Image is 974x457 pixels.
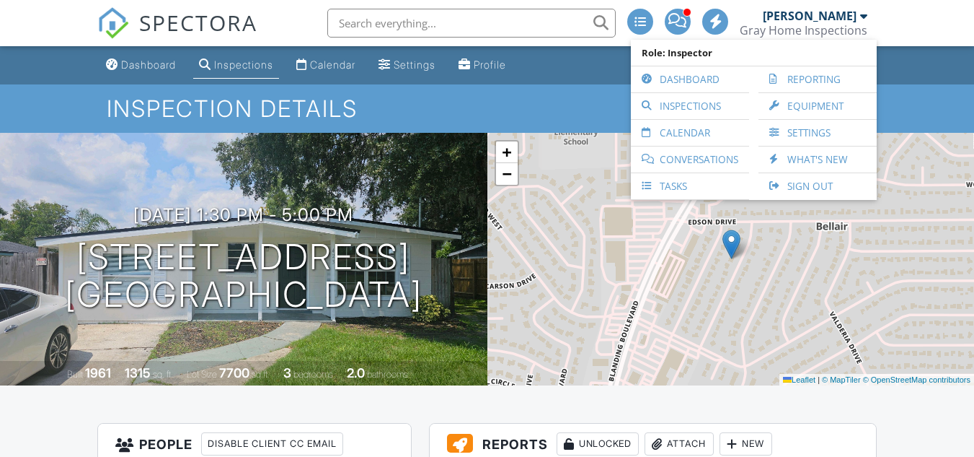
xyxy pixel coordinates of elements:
[97,7,129,39] img: The Best Home Inspection Software - Spectora
[766,173,869,199] a: Sign Out
[720,432,772,456] div: New
[740,23,867,38] div: Gray Home Inspections
[187,369,217,380] span: Lot Size
[394,58,435,71] div: Settings
[638,93,742,119] a: Inspections
[638,66,742,92] a: Dashboard
[65,238,422,315] h1: [STREET_ADDRESS] [GEOGRAPHIC_DATA]
[133,205,353,225] h3: [DATE] 1:30 pm - 5:00 pm
[121,58,176,71] div: Dashboard
[107,96,867,121] h1: Inspection Details
[863,375,970,384] a: © OpenStreetMap contributors
[474,58,506,71] div: Profile
[214,58,273,71] div: Inspections
[496,163,518,185] a: Zoom out
[818,375,820,384] span: |
[252,369,270,380] span: sq.ft.
[100,52,182,79] a: Dashboard
[201,432,343,456] div: Disable Client CC Email
[291,52,361,79] a: Calendar
[67,369,83,380] span: Built
[367,369,408,380] span: bathrooms
[638,173,742,199] a: Tasks
[327,9,616,38] input: Search everything...
[283,365,291,380] div: 3
[557,432,639,456] div: Unlocked
[638,40,869,66] span: Role: Inspector
[347,365,365,380] div: 2.0
[85,365,111,380] div: 1961
[763,9,856,23] div: [PERSON_NAME]
[153,369,173,380] span: sq. ft.
[638,147,742,173] a: Conversations
[310,58,355,71] div: Calendar
[766,93,869,119] a: Equipment
[766,147,869,173] a: What's New
[766,66,869,92] a: Reporting
[822,375,861,384] a: © MapTiler
[193,52,279,79] a: Inspections
[722,230,740,259] img: Marker
[219,365,249,380] div: 7700
[638,120,742,146] a: Calendar
[496,142,518,163] a: Zoom in
[502,143,511,161] span: +
[97,19,257,50] a: SPECTORA
[783,375,815,384] a: Leaflet
[373,52,441,79] a: Settings
[766,120,869,146] a: Settings
[645,432,714,456] div: Attach
[125,365,151,380] div: 1315
[502,165,511,183] span: −
[293,369,333,380] span: bedrooms
[139,7,257,38] span: SPECTORA
[453,52,512,79] a: Profile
